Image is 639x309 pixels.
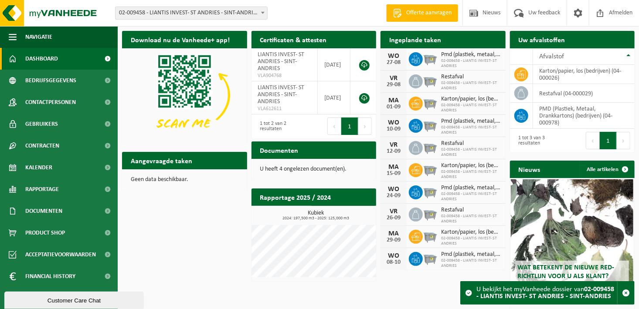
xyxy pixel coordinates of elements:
h2: Rapportage 2025 / 2024 [252,188,340,205]
span: Wat betekent de nieuwe RED-richtlijn voor u als klant? [517,264,614,279]
td: [DATE] [318,48,350,81]
img: WB-2500-GAL-GY-01 [423,140,438,154]
span: Contracten [25,135,59,157]
span: 02-009458 - LIANTIS INVEST- ST ANDRIES [441,169,501,180]
a: Offerte aanvragen [386,4,458,22]
span: Karton/papier, los (bedrijven) [441,96,501,103]
span: Bedrijfsgegevens [25,70,76,91]
span: Karton/papier, los (bedrijven) [441,229,501,236]
strong: 02-009458 - LIANTIS INVEST- ST ANDRIES - SINT-ANDRIES [476,286,614,300]
div: WO [385,119,402,126]
h2: Ingeplande taken [381,31,450,48]
img: WB-2500-GAL-GY-01 [423,73,438,88]
span: Dashboard [25,48,58,70]
div: 26-09 [385,215,402,221]
span: 02-009458 - LIANTIS INVEST- ST ANDRIES [441,81,501,91]
span: 02-009458 - LIANTIS INVEST- ST ANDRIES [441,103,501,113]
h2: Uw afvalstoffen [510,31,574,48]
span: Acceptatievoorwaarden [25,244,96,265]
div: 15-09 [385,171,402,177]
div: 29-09 [385,237,402,243]
span: Navigatie [25,26,52,48]
span: 02-009458 - LIANTIS INVEST- ST ANDRIES [441,214,501,224]
span: Rapportage [25,178,59,200]
td: [DATE] [318,81,350,114]
span: Afvalstof [540,53,564,60]
span: Kalender [25,157,52,178]
span: Gebruikers [25,113,58,135]
span: 02-009458 - LIANTIS INVEST- ST ANDRIES [441,258,501,269]
img: WB-2500-GAL-GY-01 [423,251,438,265]
button: Next [358,118,372,135]
div: MA [385,164,402,171]
span: 02-009458 - LIANTIS INVEST- ST ANDRIES [441,147,501,158]
span: Pmd (plastiek, metaal, drankkartons) (bedrijven) [441,251,501,258]
h2: Aangevraagde taken [122,152,201,169]
div: 10-09 [385,126,402,132]
h2: Certificaten & attesten [252,31,336,48]
span: Restafval [441,140,501,147]
button: Next [617,132,630,149]
div: VR [385,208,402,215]
p: Geen data beschikbaar. [131,177,238,183]
img: WB-2500-GAL-GY-01 [423,228,438,243]
button: 1 [341,118,358,135]
h2: Nieuws [510,161,549,178]
a: Alle artikelen [580,161,634,178]
span: Financial History [25,265,75,287]
img: WB-2500-GAL-GY-01 [423,184,438,199]
img: Download de VHEPlus App [122,48,247,142]
div: 27-08 [385,60,402,66]
span: 02-009458 - LIANTIS INVEST- ST ANDRIES - SINT-ANDRIES [116,7,267,19]
td: karton/papier, los (bedrijven) (04-000026) [533,65,635,84]
div: WO [385,53,402,60]
div: 08-10 [385,259,402,265]
div: VR [385,141,402,148]
button: 1 [600,132,617,149]
div: 12-09 [385,148,402,154]
div: 24-09 [385,193,402,199]
span: Pmd (plastiek, metaal, drankkartons) (bedrijven) [441,118,501,125]
span: LIANTIS INVEST- ST ANDRIES - SINT-ANDRIES [258,51,305,72]
span: 2024: 197,500 m3 - 2025: 125,000 m3 [256,216,377,221]
div: 29-08 [385,82,402,88]
div: VR [385,75,402,82]
a: Wat betekent de nieuwe RED-richtlijn voor u als klant? [511,179,633,288]
img: WB-2500-GAL-GY-01 [423,118,438,132]
td: restafval (04-000029) [533,84,635,103]
img: WB-2500-GAL-GY-01 [423,206,438,221]
span: Contactpersonen [25,91,76,113]
button: Previous [327,118,341,135]
a: Bekijk rapportage [311,205,375,223]
div: U bekijkt het myVanheede dossier van [476,282,617,304]
span: 02-009458 - LIANTIS INVEST- ST ANDRIES [441,125,501,135]
div: WO [385,252,402,259]
span: Product Shop [25,222,65,244]
iframe: chat widget [4,290,146,309]
h2: Download nu de Vanheede+ app! [122,31,238,48]
span: VLA904768 [258,72,311,79]
div: WO [385,186,402,193]
span: 02-009458 - LIANTIS INVEST- ST ANDRIES [441,191,501,202]
td: PMD (Plastiek, Metaal, Drankkartons) (bedrijven) (04-000978) [533,103,635,129]
span: 02-009458 - LIANTIS INVEST- ST ANDRIES [441,236,501,246]
img: WB-2500-GAL-GY-01 [423,95,438,110]
p: U heeft 4 ongelezen document(en). [260,166,368,172]
img: WB-2500-GAL-GY-01 [423,51,438,66]
span: 02-009458 - LIANTIS INVEST- ST ANDRIES [441,58,501,69]
h3: Kubiek [256,210,377,221]
h2: Documenten [252,141,307,158]
span: Documenten [25,200,62,222]
img: WB-2500-GAL-GY-01 [423,162,438,177]
div: 01-09 [385,104,402,110]
span: 02-009458 - LIANTIS INVEST- ST ANDRIES - SINT-ANDRIES [115,7,268,20]
div: MA [385,230,402,237]
div: 1 tot 3 van 3 resultaten [514,131,568,150]
div: MA [385,97,402,104]
button: Previous [586,132,600,149]
span: VLA612611 [258,105,311,112]
span: Pmd (plastiek, metaal, drankkartons) (bedrijven) [441,51,501,58]
span: Restafval [441,207,501,214]
span: Karton/papier, los (bedrijven) [441,162,501,169]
